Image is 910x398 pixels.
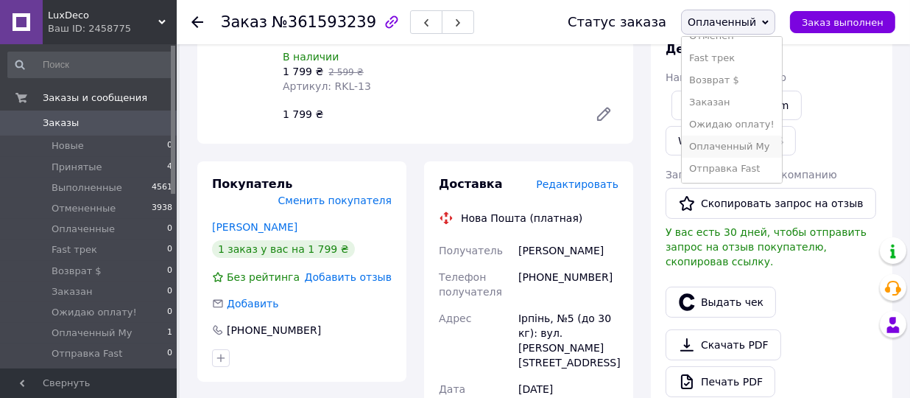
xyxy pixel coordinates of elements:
span: 3938 [152,202,172,215]
a: WhatsApp [666,126,743,156]
input: Поиск [7,52,174,78]
button: Заказ выполнен [790,11,895,33]
span: В наличии [283,51,339,63]
span: 1 [167,327,172,340]
div: [PHONE_NUMBER] [225,323,322,338]
span: 1 799 ₴ [283,66,323,77]
div: [PHONE_NUMBER] [515,264,621,305]
span: 0 [167,306,172,319]
span: Заказ выполнен [802,17,883,28]
span: Заказы [43,116,79,130]
div: Статус заказа [568,15,666,29]
span: Редактировать [536,178,618,190]
a: Печать PDF [666,366,775,397]
li: Оплаченный My [682,136,782,158]
li: Fast трек [682,47,782,69]
span: №361593239 [272,13,376,31]
div: Нова Пошта (платная) [457,211,586,226]
span: Выполненные [52,181,122,195]
span: Действия [666,42,730,56]
span: Адрес [439,313,471,324]
span: Отмененные [52,202,116,215]
span: Написать покупателю [666,71,786,83]
span: 2 599 ₴ [328,67,363,77]
a: Скачать PDF [666,329,781,360]
div: Вернуться назад [191,15,203,29]
span: Добавить отзыв [305,271,392,283]
span: Заказ [221,13,267,31]
span: У вас есть 30 дней, чтобы отправить запрос на отзыв покупателю, скопировав ссылку. [666,226,867,268]
span: Заказан [52,285,93,298]
div: Ірпінь, №5 (до 30 кг): вул. [PERSON_NAME][STREET_ADDRESS] [515,305,621,376]
li: Ожидаю оплату! [682,114,782,136]
span: Без рейтинга [227,271,300,283]
div: [PERSON_NAME] [515,237,621,264]
span: Телефон получателя [439,271,502,298]
a: [PERSON_NAME] [212,221,297,233]
span: 0 [167,243,172,256]
span: Принятые [52,161,102,174]
span: Новые [52,139,84,153]
span: Покупатель [212,177,292,191]
span: Сменить покупателя [278,195,392,206]
button: Скопировать запрос на отзыв [666,188,876,219]
div: 1 заказ у вас на 1 799 ₴ [212,240,355,258]
li: Заказан [682,91,782,114]
span: 0 [167,347,172,360]
span: Оплаченный My [52,327,132,340]
span: 4 [167,161,172,174]
a: Редактировать [589,99,618,129]
span: Возврат $ [52,265,102,278]
div: Ваш ID: 2458775 [48,22,177,35]
span: Ожидаю оплату! [52,306,137,319]
span: Заказы и сообщения [43,91,147,105]
span: Оплаченные [52,223,115,236]
a: Viber [671,91,723,120]
span: Отправка Fast [52,347,122,360]
span: LuxDeco [48,9,158,22]
span: Получатель [439,245,503,256]
span: Добавить [227,298,278,310]
span: Fast трек [52,243,97,256]
button: Выдать чек [666,287,776,318]
div: 1 799 ₴ [277,104,583,125]
span: 0 [167,139,172,153]
span: 0 [167,223,172,236]
span: 0 [167,265,172,278]
span: Артикул: RKL-13 [283,80,371,92]
li: Отправка Fast [682,158,782,180]
span: 0 [167,285,172,298]
span: Запрос на отзыв про компанию [666,169,837,181]
span: 4561 [152,181,172,195]
span: Доставка [439,177,503,191]
span: Оплаченный [688,16,756,28]
li: Возврат $ [682,69,782,91]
